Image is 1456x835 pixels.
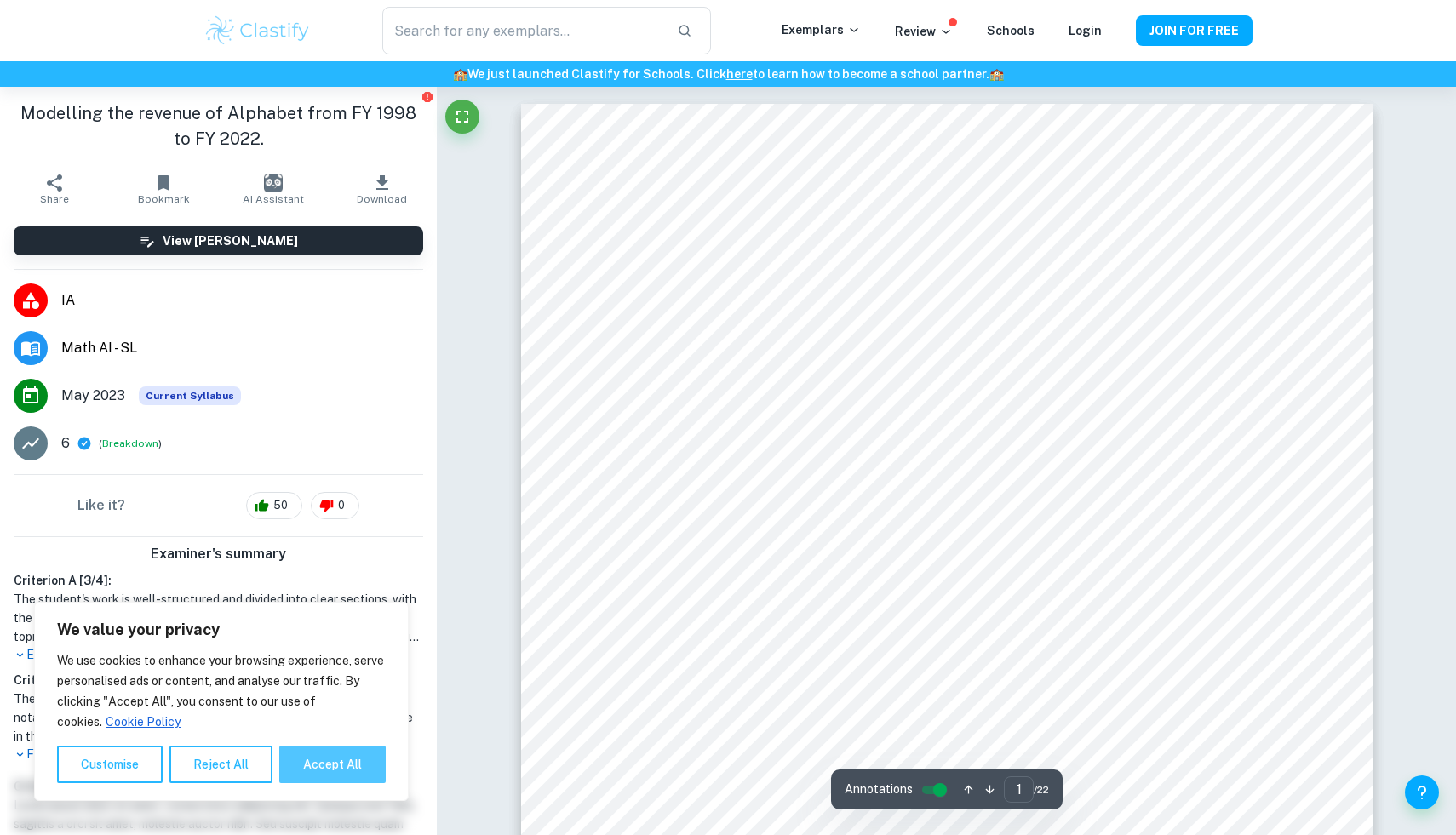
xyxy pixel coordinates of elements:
[77,495,125,516] h6: Like it?
[329,497,354,514] span: 0
[34,602,409,801] div: We value your privacy
[61,433,70,454] p: 6
[7,544,430,564] h6: Examiner's summary
[1136,15,1253,46] button: JOIN FOR FREE
[845,781,913,798] span: Annotations
[726,67,753,81] a: here
[328,165,437,213] button: Download
[311,492,359,519] div: 0
[1405,775,1439,809] button: Help and Feedback
[169,746,272,783] button: Reject All
[40,193,69,205] span: Share
[14,689,423,746] h1: The student demonstrated consistent and correct use of mathematical notation and terminology, but...
[14,746,423,764] p: Expand
[987,24,1035,37] a: Schools
[14,671,423,689] h6: Criterion B [ 2 / 4 ]:
[421,90,433,103] button: Report issue
[57,650,386,732] p: We use cookies to enhance your browsing experience, serve personalised ads or content, and analys...
[14,226,423,255] button: View [PERSON_NAME]
[61,386,125,406] span: May 2023
[279,746,386,783] button: Accept All
[138,193,190,205] span: Bookmark
[264,497,297,514] span: 50
[219,165,328,213] button: AI Assistant
[57,620,386,640] p: We value your privacy
[163,232,298,250] h6: View [PERSON_NAME]
[243,193,304,205] span: AI Assistant
[1034,782,1049,798] span: / 22
[14,590,423,646] h1: The student's work is well-structured and divided into clear sections, with the body further subd...
[61,338,423,358] span: Math AI - SL
[14,571,423,590] h6: Criterion A [ 3 / 4 ]:
[57,746,163,783] button: Customise
[246,492,302,519] div: 50
[105,714,181,729] a: Cookie Policy
[453,67,467,81] span: 🏫
[264,174,283,192] img: AI Assistant
[102,436,158,451] button: Breakdown
[3,65,1453,83] h6: We just launched Clastify for Schools. Click to learn how to become a school partner.
[203,14,312,48] img: Clastify logo
[382,7,663,54] input: Search for any exemplars...
[139,386,241,405] span: Current Syllabus
[357,193,407,205] span: Download
[139,386,241,405] div: This exemplar is based on the current syllabus. Feel free to refer to it for inspiration/ideas wh...
[109,165,218,213] button: Bookmark
[445,100,479,134] button: Fullscreen
[782,20,861,39] p: Exemplars
[1069,24,1102,37] a: Login
[14,646,423,664] p: Expand
[895,22,953,41] p: Review
[14,100,423,152] h1: Modelling the revenue of Alphabet from FY 1998 to FY 2022.
[989,67,1004,81] span: 🏫
[61,290,423,311] span: IA
[99,436,162,452] span: ( )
